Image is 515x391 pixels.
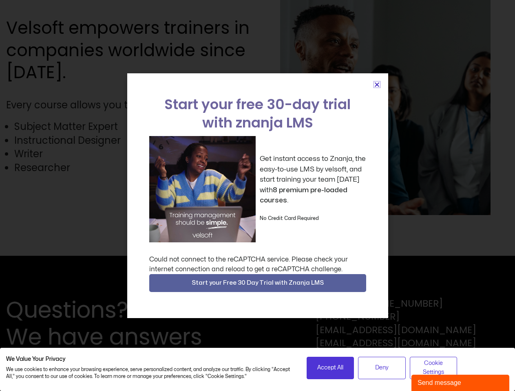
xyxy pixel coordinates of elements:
img: a woman sitting at her laptop dancing [149,136,256,242]
strong: 8 premium pre-loaded courses [260,187,347,204]
h2: Start your free 30-day trial with znanja LMS [149,95,366,132]
span: Start your Free 30 Day Trial with Znanja LMS [192,278,324,288]
button: Adjust cookie preferences [410,357,458,379]
div: Could not connect to the reCAPTCHA service. Please check your internet connection and reload to g... [149,255,366,274]
button: Start your Free 30 Day Trial with Znanja LMS [149,274,366,292]
p: We use cookies to enhance your browsing experience, serve personalized content, and analyze our t... [6,366,294,380]
strong: No Credit Card Required [260,216,319,221]
a: Close [374,81,380,88]
iframe: chat widget [411,373,511,391]
button: Accept all cookies [307,357,354,379]
p: Get instant access to Znanja, the easy-to-use LMS by velsoft, and start training your team [DATE]... [260,154,366,206]
h2: We Value Your Privacy [6,356,294,363]
span: Cookie Settings [415,359,452,377]
span: Deny [375,363,389,372]
span: Accept All [317,363,343,372]
button: Deny all cookies [358,357,406,379]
